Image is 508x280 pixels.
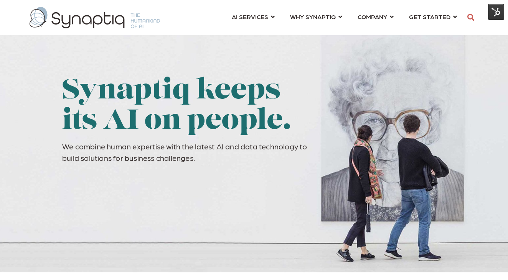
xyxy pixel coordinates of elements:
[358,10,394,24] a: COMPANY
[488,4,504,20] img: HubSpot Tools Menu Toggle
[30,7,160,28] img: synaptiq logo-1
[290,11,336,22] span: WHY SYNAPTIQ
[409,11,450,22] span: GET STARTED
[290,10,342,24] a: WHY SYNAPTIQ
[62,176,148,196] iframe: Embedded CTA
[358,11,387,22] span: COMPANY
[232,11,268,22] span: AI SERVICES
[170,176,239,196] iframe: Embedded CTA
[62,141,315,164] p: We combine human expertise with the latest AI and data technology to build solutions for business...
[62,78,291,136] span: Synaptiq keeps its AI on people.
[224,4,465,31] nav: menu
[409,10,457,24] a: GET STARTED
[232,10,275,24] a: AI SERVICES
